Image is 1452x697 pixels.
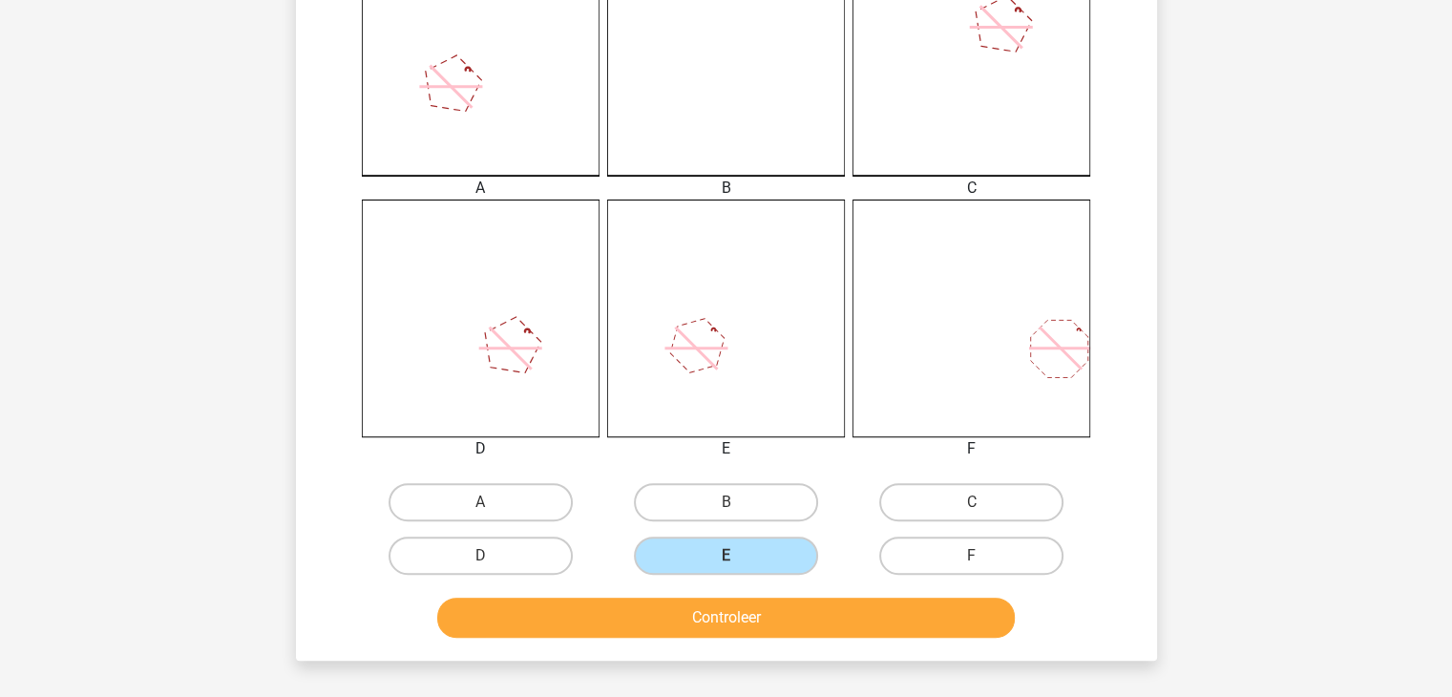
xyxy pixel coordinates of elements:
label: D [389,537,573,575]
div: C [838,177,1105,200]
label: A [389,483,573,521]
div: A [347,177,614,200]
label: F [879,537,1063,575]
div: D [347,437,614,460]
button: Controleer [437,598,1015,638]
div: B [593,177,859,200]
label: C [879,483,1063,521]
div: F [838,437,1105,460]
label: E [634,537,818,575]
label: B [634,483,818,521]
div: E [593,437,859,460]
